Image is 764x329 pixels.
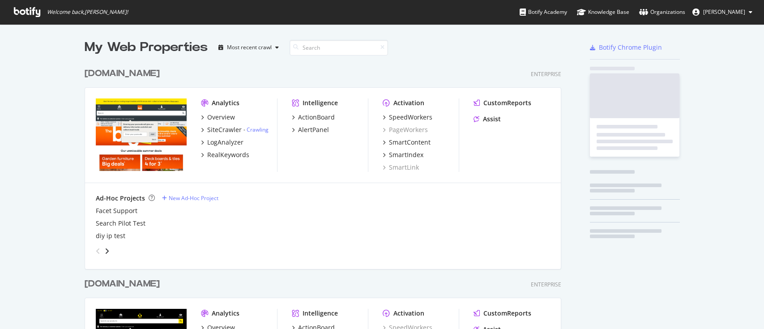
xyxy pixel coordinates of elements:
div: Enterprise [531,281,561,288]
a: ActionBoard [292,113,335,122]
input: Search [290,40,388,56]
a: Facet Support [96,206,137,215]
div: - [243,126,269,133]
a: LogAnalyzer [201,138,243,147]
div: New Ad-Hoc Project [169,194,218,202]
span: Welcome back, [PERSON_NAME] ! [47,9,128,16]
a: AlertPanel [292,125,329,134]
a: SmartContent [383,138,431,147]
a: PageWorkers [383,125,428,134]
div: Organizations [639,8,685,17]
div: Most recent crawl [227,45,272,50]
a: Overview [201,113,235,122]
a: [DOMAIN_NAME] [85,67,163,80]
div: Intelligence [303,98,338,107]
div: AlertPanel [298,125,329,134]
div: [DOMAIN_NAME] [85,67,160,80]
span: Philippa Haile [703,8,745,16]
a: SiteCrawler- Crawling [201,125,269,134]
div: Intelligence [303,309,338,318]
a: Search Pilot Test [96,219,145,228]
a: RealKeywords [201,150,249,159]
a: diy ip test [96,231,125,240]
button: Most recent crawl [215,40,282,55]
div: LogAnalyzer [207,138,243,147]
img: www.diy.com [96,98,187,171]
div: Knowledge Base [577,8,629,17]
a: Crawling [247,126,269,133]
div: angle-right [104,247,110,256]
div: Overview [207,113,235,122]
div: Activation [393,98,424,107]
div: SiteCrawler [207,125,242,134]
div: SmartContent [389,138,431,147]
a: CustomReports [474,98,531,107]
a: CustomReports [474,309,531,318]
div: SpeedWorkers [389,113,432,122]
div: My Web Properties [85,38,208,56]
a: New Ad-Hoc Project [162,194,218,202]
div: Analytics [212,98,239,107]
div: Botify Chrome Plugin [599,43,662,52]
div: Ad-Hoc Projects [96,194,145,203]
a: [DOMAIN_NAME] [85,278,163,291]
a: Assist [474,115,501,124]
div: Botify Academy [520,8,567,17]
div: Analytics [212,309,239,318]
div: Activation [393,309,424,318]
div: Assist [483,115,501,124]
div: angle-left [92,244,104,258]
div: CustomReports [483,98,531,107]
div: RealKeywords [207,150,249,159]
div: Enterprise [531,70,561,78]
div: SmartIndex [389,150,423,159]
a: Botify Chrome Plugin [590,43,662,52]
div: [DOMAIN_NAME] [85,278,160,291]
div: ActionBoard [298,113,335,122]
a: SpeedWorkers [383,113,432,122]
button: [PERSON_NAME] [685,5,760,19]
a: SmartLink [383,163,419,172]
a: SmartIndex [383,150,423,159]
div: CustomReports [483,309,531,318]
